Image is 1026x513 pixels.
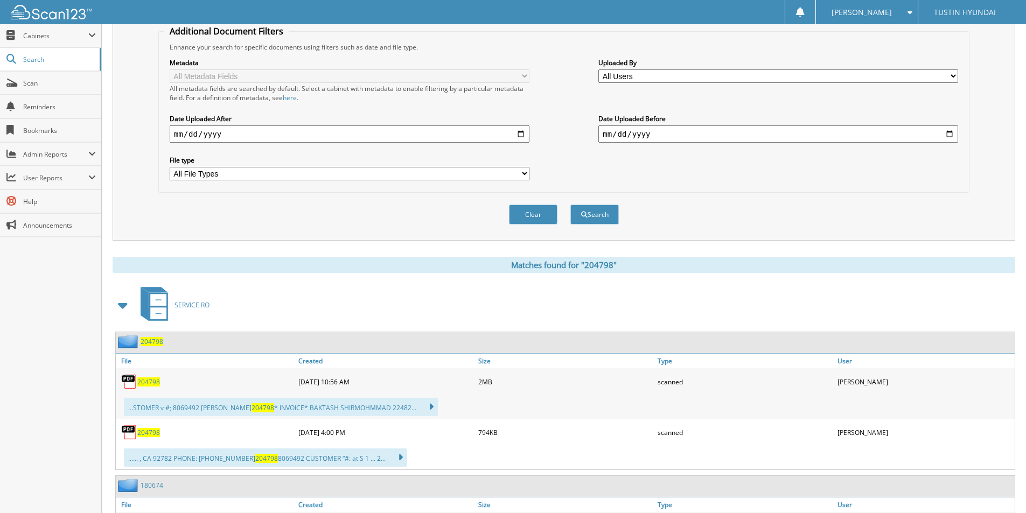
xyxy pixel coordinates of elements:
[170,125,529,143] input: start
[11,5,92,19] img: scan123-logo-white.svg
[170,58,529,67] label: Metadata
[835,354,1015,368] a: User
[137,377,160,386] a: 204798
[476,371,655,392] div: 2MB
[598,114,958,123] label: Date Uploaded Before
[296,497,476,512] a: Created
[655,497,835,512] a: Type
[655,421,835,443] div: scanned
[118,335,141,348] img: folder2.png
[655,354,835,368] a: Type
[598,58,958,67] label: Uploaded By
[113,257,1015,273] div: Matches found for "204798"
[23,150,88,159] span: Admin Reports
[164,43,964,52] div: Enhance your search for specific documents using filters such as date and file type.
[296,371,476,392] div: [DATE] 10:56 AM
[137,428,160,437] a: 204798
[283,93,297,102] a: here
[175,300,210,310] span: SERVICE RO
[141,337,163,346] a: 204798
[118,479,141,492] img: folder2.png
[23,173,88,182] span: User Reports
[23,197,96,206] span: Help
[141,481,163,490] a: 180674
[23,221,96,230] span: Announcements
[509,205,557,224] button: Clear
[23,126,96,135] span: Bookmarks
[23,79,96,88] span: Scan
[476,421,655,443] div: 794KB
[121,424,137,440] img: PDF.png
[934,9,996,16] span: TUSTIN HYUNDAI
[476,497,655,512] a: Size
[255,454,278,463] span: 204798
[655,371,835,392] div: scanned
[164,25,289,37] legend: Additional Document Filters
[972,461,1026,513] iframe: Chat Widget
[835,497,1015,512] a: User
[252,403,274,412] span: 204798
[116,354,296,368] a: File
[835,421,1015,443] div: [PERSON_NAME]
[570,205,619,224] button: Search
[170,114,529,123] label: Date Uploaded After
[170,156,529,165] label: File type
[835,371,1015,392] div: [PERSON_NAME]
[832,9,892,16] span: [PERSON_NAME]
[170,84,529,102] div: All metadata fields are searched by default. Select a cabinet with metadata to enable filtering b...
[124,448,407,467] div: ...... , CA 92782 PHONE: [PHONE_NUMBER] 8069492 CUSTOMER “#: at S 1 ... 2...
[23,102,96,111] span: Reminders
[598,125,958,143] input: end
[124,398,438,416] div: ...STOMER v #; 8069492 [PERSON_NAME] * INVOICE* BAKTASH SHIRMOHMMAD 22482...
[476,354,655,368] a: Size
[296,421,476,443] div: [DATE] 4:00 PM
[296,354,476,368] a: Created
[121,374,137,390] img: PDF.png
[116,497,296,512] a: File
[23,55,94,64] span: Search
[23,31,88,40] span: Cabinets
[134,284,210,326] a: SERVICE RO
